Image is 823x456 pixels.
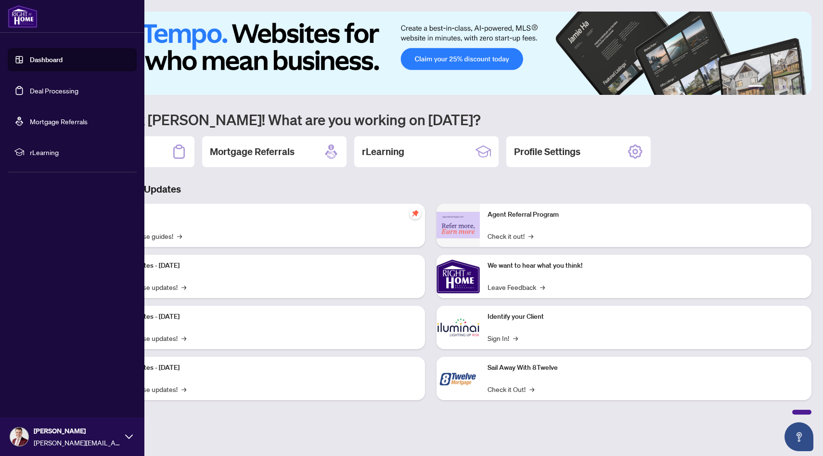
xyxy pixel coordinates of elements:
[181,333,186,343] span: →
[410,208,421,219] span: pushpin
[362,145,404,158] h2: rLearning
[50,182,811,196] h3: Brokerage & Industry Updates
[528,231,533,241] span: →
[540,282,545,292] span: →
[488,312,804,322] p: Identify your Client
[488,231,533,241] a: Check it out!→
[767,85,771,89] button: 2
[10,428,28,446] img: Profile Icon
[798,85,802,89] button: 6
[488,282,545,292] a: Leave Feedback→
[101,261,417,271] p: Platform Updates - [DATE]
[210,145,295,158] h2: Mortgage Referrals
[177,231,182,241] span: →
[30,117,88,126] a: Mortgage Referrals
[50,110,811,129] h1: Welcome back [PERSON_NAME]! What are you working on [DATE]?
[101,209,417,220] p: Self-Help
[790,85,794,89] button: 5
[783,85,786,89] button: 4
[437,357,480,400] img: Sail Away With 8Twelve
[50,12,811,95] img: Slide 0
[488,384,534,394] a: Check it Out!→
[748,85,763,89] button: 1
[437,212,480,238] img: Agent Referral Program
[513,333,518,343] span: →
[514,145,580,158] h2: Profile Settings
[488,209,804,220] p: Agent Referral Program
[488,261,804,271] p: We want to hear what you think!
[181,282,186,292] span: →
[30,86,78,95] a: Deal Processing
[34,437,120,448] span: [PERSON_NAME][EMAIL_ADDRESS][DOMAIN_NAME]
[34,426,120,436] span: [PERSON_NAME]
[784,422,813,451] button: Open asap
[181,384,186,394] span: →
[437,306,480,349] img: Identify your Client
[30,147,130,157] span: rLearning
[101,363,417,373] p: Platform Updates - [DATE]
[437,255,480,298] img: We want to hear what you think!
[529,384,534,394] span: →
[775,85,779,89] button: 3
[488,333,518,343] a: Sign In!→
[101,312,417,322] p: Platform Updates - [DATE]
[30,55,63,64] a: Dashboard
[488,363,804,373] p: Sail Away With 8Twelve
[8,5,38,28] img: logo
